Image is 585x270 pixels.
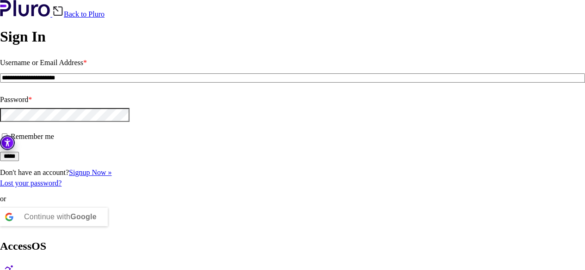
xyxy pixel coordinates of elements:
img: Back icon [52,6,64,17]
div: Continue with [24,208,97,226]
a: Signup Now » [69,168,111,176]
b: Google [70,213,97,221]
a: Back to Pluro [52,10,105,18]
input: Remember me [2,133,7,139]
